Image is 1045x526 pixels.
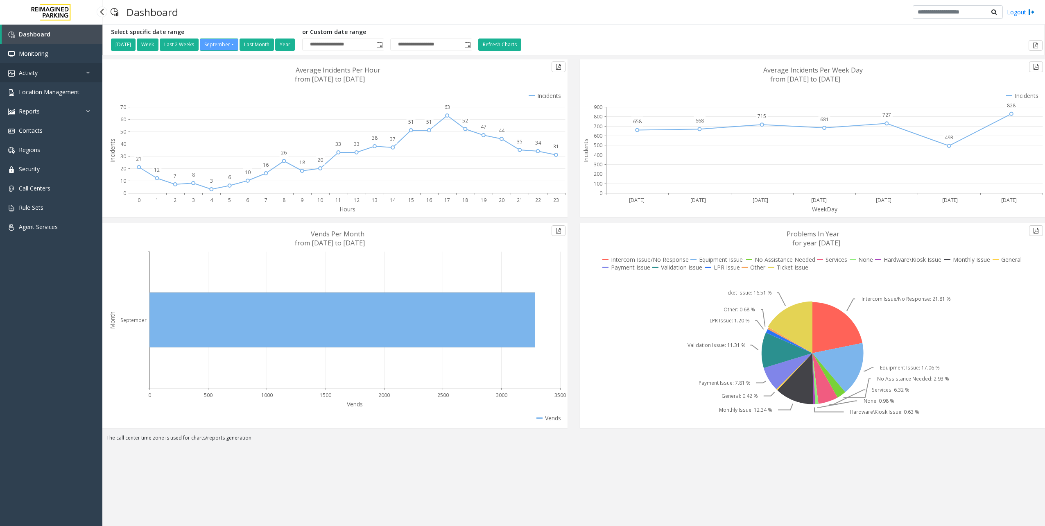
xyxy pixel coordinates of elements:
text: 34 [535,139,541,146]
text: 10 [317,197,323,204]
text: [DATE] [811,197,827,204]
text: [DATE] [753,197,768,204]
span: Toggle popup [463,39,472,50]
img: 'icon' [8,89,15,96]
span: Security [19,165,40,173]
text: 16 [263,161,269,168]
text: 715 [758,113,766,120]
text: 3000 [496,392,507,399]
text: 26 [281,149,287,156]
a: Dashboard [2,25,102,44]
text: 12 [354,197,360,204]
text: 10 [120,177,126,184]
text: 700 [594,123,602,130]
text: from [DATE] to [DATE] [295,75,365,84]
text: Hardware\Kiosk Issue: 0.63 % [850,408,919,415]
text: Monthly Issue: 12.34 % [719,406,772,413]
text: 33 [354,141,360,147]
text: 600 [594,132,602,139]
button: Export to pdf [552,61,565,72]
text: 4 [210,197,213,204]
text: from [DATE] to [DATE] [770,75,840,84]
text: 2 [174,197,176,204]
span: Rule Sets [19,204,43,211]
text: 828 [1007,102,1016,109]
text: 20 [120,165,126,172]
text: 63 [444,104,450,111]
text: 8 [283,197,285,204]
text: Month [109,311,116,329]
text: 1000 [261,392,273,399]
text: from [DATE] to [DATE] [295,238,365,247]
a: Logout [1007,8,1035,16]
button: Year [275,39,295,51]
text: 20 [499,197,504,204]
text: 400 [594,152,602,159]
text: 2500 [437,392,449,399]
text: Payment Issue: 7.81 % [699,379,751,386]
text: Ticket Issue: 16.51 % [724,289,772,296]
text: Validation Issue: 11.31 % [688,342,746,349]
text: Incidents [109,138,116,162]
text: Hours [339,205,355,213]
text: 52 [462,117,468,124]
text: Vends [347,400,363,408]
text: 38 [372,134,378,141]
button: Last 2 Weeks [160,39,199,51]
text: 1 [156,197,158,204]
text: [DATE] [690,197,706,204]
text: 21 [136,155,142,162]
text: 16 [426,197,432,204]
button: Refresh Charts [478,39,521,51]
text: 7 [265,197,267,204]
text: 668 [695,117,704,124]
text: 3 [210,177,213,184]
text: [DATE] [876,197,891,204]
span: Toggle popup [375,39,384,50]
img: 'icon' [8,205,15,211]
img: 'icon' [8,224,15,231]
text: 12 [154,166,160,173]
h5: Select specific date range [111,29,296,36]
text: 13 [372,197,378,204]
text: 8 [192,171,195,178]
text: Problems In Year [787,229,839,238]
text: 60 [120,116,126,123]
text: 6 [246,197,249,204]
text: 3 [192,197,195,204]
text: for year [DATE] [792,238,840,247]
h5: or Custom date range [302,29,472,36]
text: 15 [408,197,414,204]
text: Equipment Issue: 17.06 % [880,364,940,371]
img: 'icon' [8,186,15,192]
text: 9 [301,197,303,204]
text: 900 [594,104,602,111]
text: 7 [174,172,176,179]
text: 51 [408,118,414,125]
text: 3500 [554,392,566,399]
h3: Dashboard [122,2,182,22]
text: 21 [517,197,522,204]
text: 11 [335,197,341,204]
text: Average Incidents Per Hour [296,66,380,75]
img: 'icon' [8,51,15,57]
text: 300 [594,161,602,168]
text: September [120,317,147,324]
span: Call Centers [19,184,50,192]
span: Regions [19,146,40,154]
text: 0 [123,190,126,197]
text: 500 [594,142,602,149]
text: Incidents [582,138,590,162]
img: 'icon' [8,147,15,154]
button: [DATE] [111,39,136,51]
span: Monitoring [19,50,48,57]
text: 100 [594,180,602,187]
text: 31 [553,143,559,150]
text: 18 [299,159,305,166]
button: Week [137,39,158,51]
span: Dashboard [19,30,50,38]
span: Activity [19,69,38,77]
text: 47 [481,123,486,130]
text: 23 [553,197,559,204]
img: 'icon' [8,128,15,134]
